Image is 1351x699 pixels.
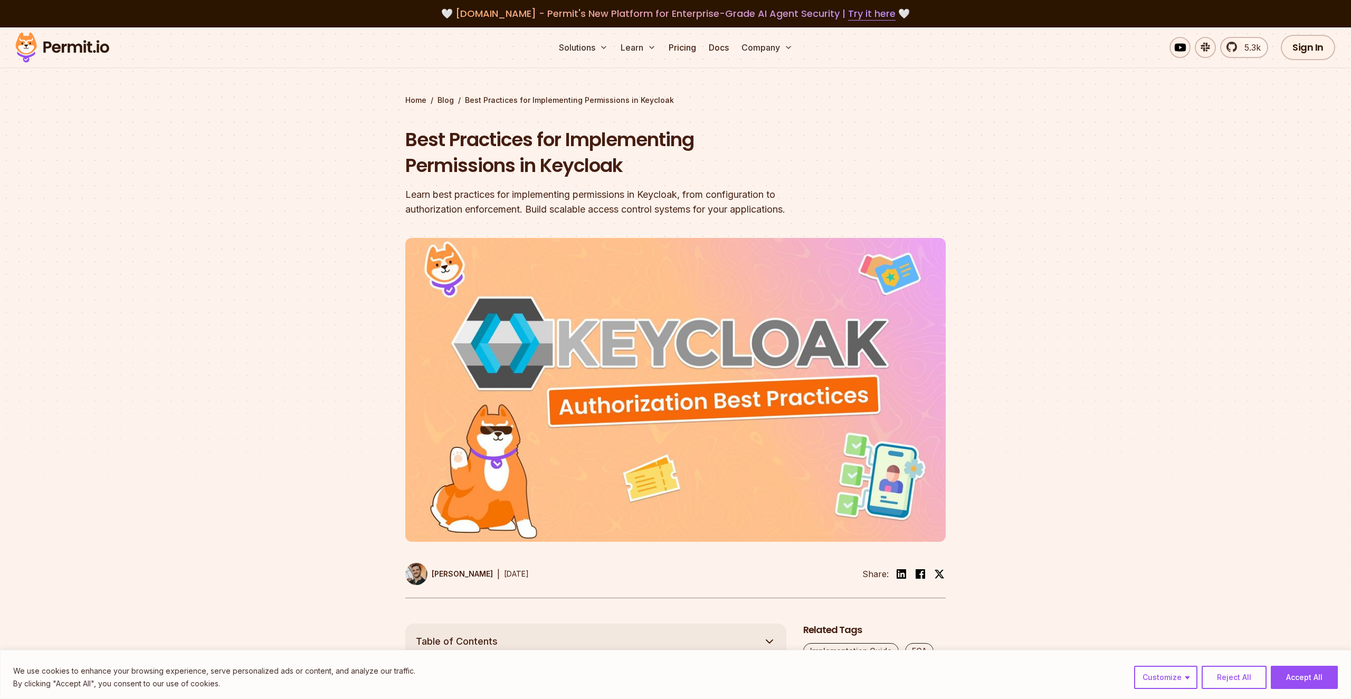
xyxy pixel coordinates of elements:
time: [DATE] [504,569,529,578]
button: Customize [1134,666,1197,689]
h2: Related Tags [803,624,946,637]
a: FGA [905,643,934,659]
span: [DOMAIN_NAME] - Permit's New Platform for Enterprise-Grade AI Agent Security | [455,7,896,20]
button: Reject All [1202,666,1267,689]
img: Permit logo [11,30,114,65]
li: Share: [862,568,889,580]
a: Implementation Guide [803,643,899,659]
img: Daniel Bass [405,563,427,585]
div: | [497,568,500,580]
p: We use cookies to enhance your browsing experience, serve personalized ads or content, and analyz... [13,665,415,677]
img: linkedin [895,568,908,580]
a: [PERSON_NAME] [405,563,493,585]
img: facebook [914,568,927,580]
a: Blog [437,95,454,106]
a: Docs [705,37,733,58]
span: 5.3k [1238,41,1261,54]
img: twitter [934,569,945,579]
a: Pricing [664,37,700,58]
a: Home [405,95,426,106]
button: Learn [616,37,660,58]
span: Table of Contents [416,634,498,649]
div: Learn best practices for implementing permissions in Keycloak, from configuration to authorizatio... [405,187,811,217]
p: By clicking "Accept All", you consent to our use of cookies. [13,677,415,690]
a: Try it here [848,7,896,21]
button: Company [737,37,797,58]
div: / / [405,95,946,106]
p: [PERSON_NAME] [432,569,493,579]
div: 🤍 🤍 [25,6,1326,21]
button: Solutions [555,37,612,58]
button: Table of Contents [405,624,786,659]
img: Best Practices for Implementing Permissions in Keycloak [405,238,946,542]
button: Accept All [1271,666,1338,689]
a: Sign In [1281,35,1335,60]
h1: Best Practices for Implementing Permissions in Keycloak [405,127,811,179]
a: 5.3k [1220,37,1268,58]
